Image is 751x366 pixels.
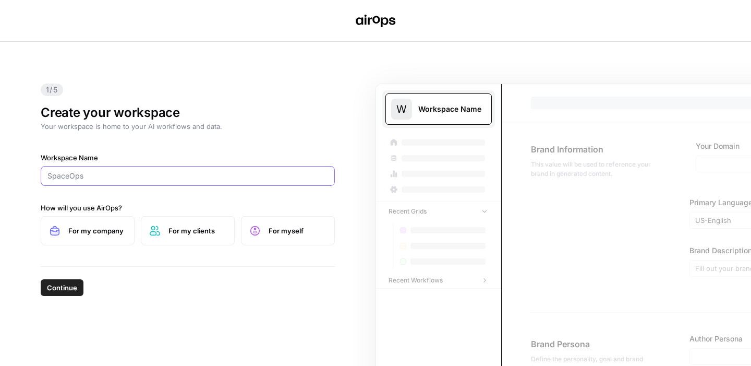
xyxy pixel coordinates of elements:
[47,282,77,293] span: Continue
[269,226,326,236] span: For myself
[41,84,63,96] span: 1/5
[47,171,328,181] input: SpaceOps
[41,203,335,213] label: How will you use AirOps?
[396,102,407,116] span: W
[41,152,335,163] label: Workspace Name
[41,121,335,132] p: Your workspace is home to your AI workflows and data.
[68,226,126,236] span: For my company
[168,226,226,236] span: For my clients
[41,104,335,121] h1: Create your workspace
[41,279,83,296] button: Continue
